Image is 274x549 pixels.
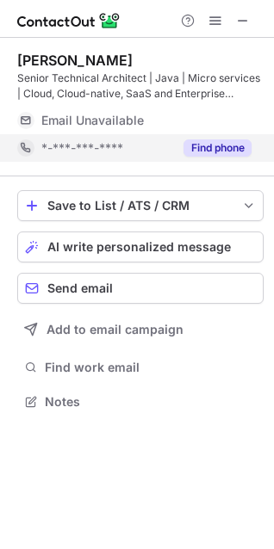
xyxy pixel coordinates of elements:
[184,139,252,157] button: Reveal Button
[17,10,121,31] img: ContactOut v5.3.10
[17,71,264,102] div: Senior Technical Architect | Java | Micro services | Cloud, Cloud-native, SaaS and Enterprise App...
[17,273,264,304] button: Send email
[41,113,144,128] span: Email Unavailable
[17,390,264,414] button: Notes
[17,231,264,262] button: AI write personalized message
[47,240,231,254] span: AI write personalized message
[17,314,264,345] button: Add to email campaign
[17,190,264,221] button: save-profile-one-click
[47,281,113,295] span: Send email
[47,199,234,213] div: Save to List / ATS / CRM
[17,355,264,379] button: Find work email
[47,323,184,336] span: Add to email campaign
[45,360,257,375] span: Find work email
[17,52,133,69] div: [PERSON_NAME]
[45,394,257,410] span: Notes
